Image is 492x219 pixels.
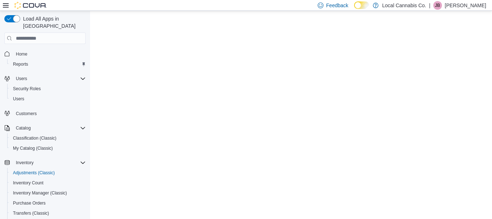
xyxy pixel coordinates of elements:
[10,60,31,69] a: Reports
[10,95,86,103] span: Users
[7,178,89,188] button: Inventory Count
[10,134,86,143] span: Classification (Classic)
[13,135,57,141] span: Classification (Classic)
[7,133,89,143] button: Classification (Classic)
[13,200,46,206] span: Purchase Orders
[7,168,89,178] button: Adjustments (Classic)
[7,188,89,198] button: Inventory Manager (Classic)
[10,199,86,207] span: Purchase Orders
[7,94,89,104] button: Users
[7,59,89,69] button: Reports
[10,168,58,177] a: Adjustments (Classic)
[7,84,89,94] button: Security Roles
[10,189,86,197] span: Inventory Manager (Classic)
[10,209,52,218] a: Transfers (Classic)
[13,124,33,132] button: Catalog
[10,179,86,187] span: Inventory Count
[13,49,86,58] span: Home
[13,74,86,83] span: Users
[13,210,49,216] span: Transfers (Classic)
[429,1,430,10] p: |
[10,179,46,187] a: Inventory Count
[10,144,56,153] a: My Catalog (Classic)
[13,109,86,118] span: Customers
[13,96,24,102] span: Users
[1,158,89,168] button: Inventory
[10,84,86,93] span: Security Roles
[326,2,348,9] span: Feedback
[16,125,31,131] span: Catalog
[13,74,30,83] button: Users
[16,160,33,166] span: Inventory
[435,1,440,10] span: JB
[354,1,369,9] input: Dark Mode
[13,109,40,118] a: Customers
[20,15,86,30] span: Load All Apps in [GEOGRAPHIC_DATA]
[382,1,426,10] p: Local Cannabis Co.
[14,2,47,9] img: Cova
[7,208,89,218] button: Transfers (Classic)
[10,134,59,143] a: Classification (Classic)
[13,190,67,196] span: Inventory Manager (Classic)
[13,170,55,176] span: Adjustments (Classic)
[13,50,30,58] a: Home
[433,1,442,10] div: Jennifer Booth
[13,158,86,167] span: Inventory
[10,60,86,69] span: Reports
[7,198,89,208] button: Purchase Orders
[16,111,37,117] span: Customers
[13,145,53,151] span: My Catalog (Classic)
[1,123,89,133] button: Catalog
[1,74,89,84] button: Users
[10,209,86,218] span: Transfers (Classic)
[13,180,44,186] span: Inventory Count
[13,158,36,167] button: Inventory
[13,124,86,132] span: Catalog
[7,143,89,153] button: My Catalog (Classic)
[10,144,86,153] span: My Catalog (Classic)
[16,51,27,57] span: Home
[13,61,28,67] span: Reports
[13,86,41,92] span: Security Roles
[1,108,89,119] button: Customers
[10,168,86,177] span: Adjustments (Classic)
[16,76,27,82] span: Users
[445,1,486,10] p: [PERSON_NAME]
[10,199,49,207] a: Purchase Orders
[10,189,70,197] a: Inventory Manager (Classic)
[10,95,27,103] a: Users
[10,84,44,93] a: Security Roles
[1,48,89,59] button: Home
